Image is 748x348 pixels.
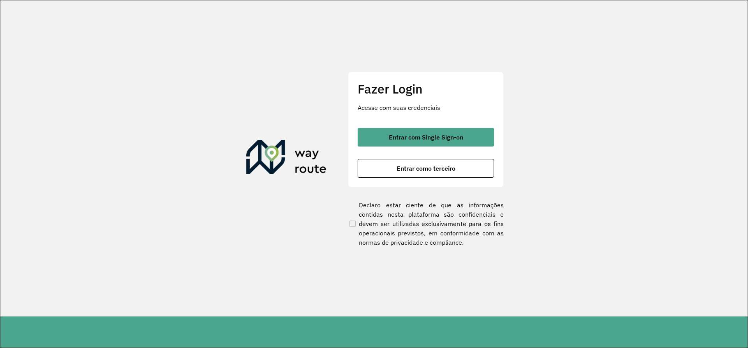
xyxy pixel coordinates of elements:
h2: Fazer Login [358,81,494,96]
button: button [358,159,494,178]
img: Roteirizador AmbevTech [246,140,326,177]
span: Entrar com Single Sign-on [389,134,463,140]
p: Acesse com suas credenciais [358,103,494,112]
span: Entrar como terceiro [397,165,455,171]
label: Declaro estar ciente de que as informações contidas nesta plataforma são confidenciais e devem se... [348,200,504,247]
button: button [358,128,494,147]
